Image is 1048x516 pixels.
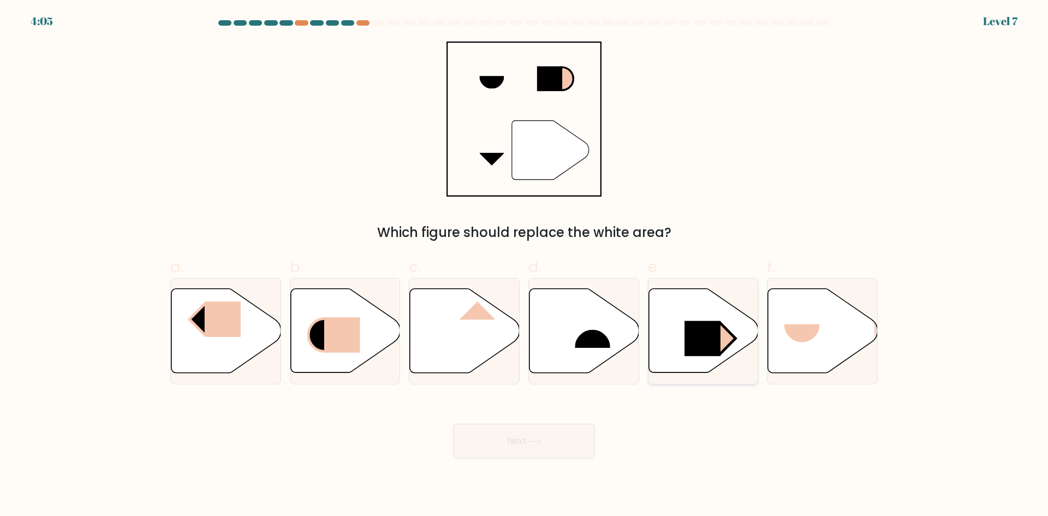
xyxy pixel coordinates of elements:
span: d. [528,256,541,277]
g: " [512,121,589,180]
span: b. [290,256,303,277]
span: f. [767,256,775,277]
span: a. [170,256,183,277]
div: Which figure should replace the white area? [177,223,871,242]
span: e. [648,256,660,277]
div: 4:05 [31,13,53,29]
button: Next [453,424,595,459]
span: c. [409,256,421,277]
div: Level 7 [983,13,1017,29]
